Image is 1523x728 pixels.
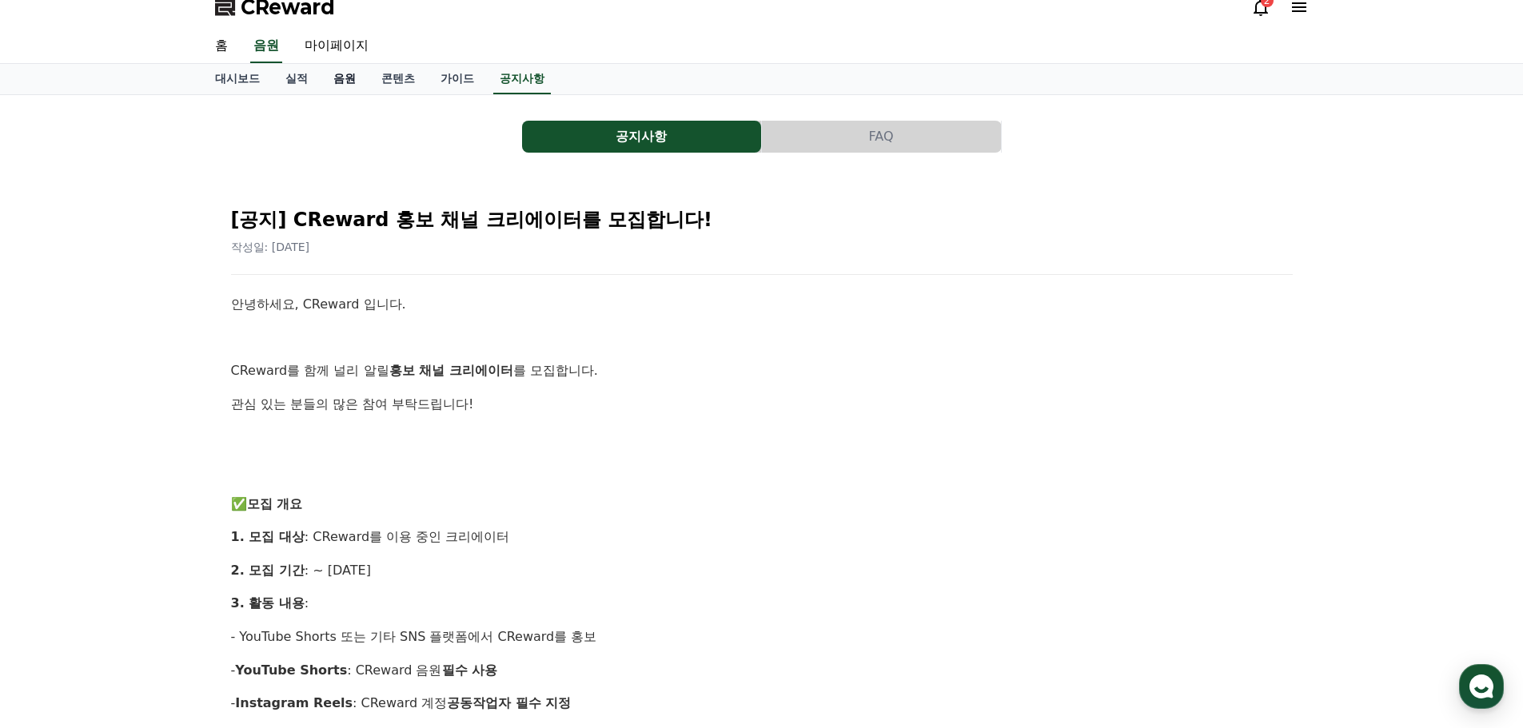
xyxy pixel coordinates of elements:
a: 음원 [250,30,282,63]
p: : CReward를 이용 중인 크리에이터 [231,527,1293,547]
a: 가이드 [428,64,487,94]
p: - YouTube Shorts 또는 기타 SNS 플랫폼에서 CReward를 홍보 [231,627,1293,647]
a: 실적 [273,64,321,94]
span: 홈 [50,531,60,543]
strong: Instagram Reels [235,695,353,710]
strong: 모집 개요 [247,496,303,511]
a: 음원 [321,64,369,94]
button: FAQ [762,121,1001,153]
a: 설정 [206,507,307,547]
p: CReward를 함께 널리 알릴 를 모집합니다. [231,360,1293,381]
strong: 2. 모집 기간 [231,563,305,578]
a: 홈 [202,30,241,63]
span: 대화 [146,531,165,544]
p: ✅ [231,494,1293,515]
a: 콘텐츠 [369,64,428,94]
strong: YouTube Shorts [235,662,347,678]
p: - : CReward 음원 [231,660,1293,681]
h2: [공지] CReward 홍보 채널 크리에이터를 모집합니다! [231,207,1293,233]
a: 공지사항 [522,121,762,153]
a: 대화 [106,507,206,547]
p: - : CReward 계정 [231,693,1293,714]
p: 관심 있는 분들의 많은 참여 부탁드립니다! [231,394,1293,415]
p: : [231,593,1293,614]
p: 안녕하세요, CReward 입니다. [231,294,1293,315]
strong: 1. 모집 대상 [231,529,305,544]
a: 공지사항 [493,64,551,94]
span: 작성일: [DATE] [231,241,310,253]
p: : ~ [DATE] [231,560,1293,581]
strong: 공동작업자 필수 지정 [447,695,571,710]
a: 홈 [5,507,106,547]
strong: 필수 사용 [442,662,498,678]
button: 공지사항 [522,121,761,153]
strong: 3. 활동 내용 [231,595,305,611]
a: 대시보드 [202,64,273,94]
span: 설정 [247,531,266,543]
a: 마이페이지 [292,30,381,63]
strong: 홍보 채널 크리에이터 [389,363,513,378]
